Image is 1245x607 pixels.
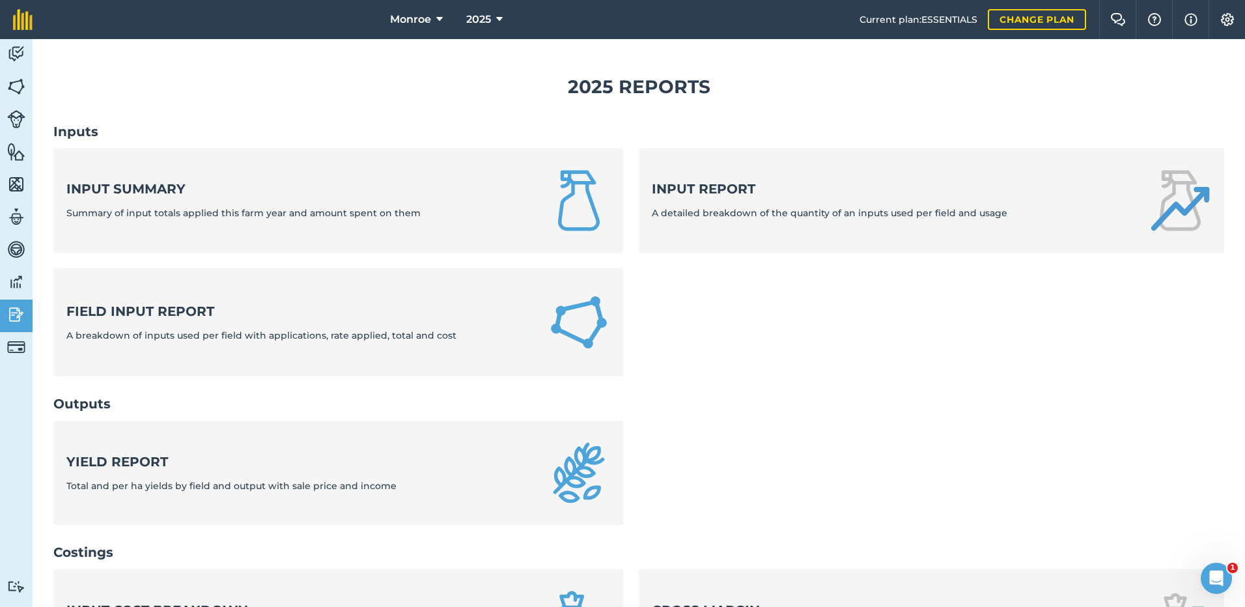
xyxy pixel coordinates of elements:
a: Yield reportTotal and per ha yields by field and output with sale price and income [53,421,623,525]
img: svg+xml;base64,PD94bWwgdmVyc2lvbj0iMS4wIiBlbmNvZGluZz0idXRmLTgiPz4KPCEtLSBHZW5lcmF0b3I6IEFkb2JlIE... [7,44,25,64]
img: Field Input Report [548,289,610,356]
a: Change plan [988,9,1086,30]
img: fieldmargin Logo [13,9,33,30]
span: Monroe [390,12,431,27]
span: A detailed breakdown of the quantity of an inputs used per field and usage [652,207,1007,219]
a: Input reportA detailed breakdown of the quantity of an inputs used per field and usage [639,148,1224,253]
img: Input report [1149,169,1211,232]
a: Field Input ReportA breakdown of inputs used per field with applications, rate applied, total and... [53,268,623,377]
img: svg+xml;base64,PHN2ZyB4bWxucz0iaHR0cDovL3d3dy53My5vcmcvMjAwMC9zdmciIHdpZHRoPSI1NiIgaGVpZ2h0PSI2MC... [7,175,25,194]
span: Summary of input totals applied this farm year and amount spent on them [66,207,421,219]
span: 1 [1227,563,1238,573]
h1: 2025 Reports [53,72,1224,102]
strong: Input summary [66,180,421,198]
img: Two speech bubbles overlapping with the left bubble in the forefront [1110,13,1126,26]
iframe: Intercom live chat [1201,563,1232,594]
img: A question mark icon [1147,13,1162,26]
h2: Costings [53,543,1224,561]
img: Yield report [548,442,610,504]
img: A cog icon [1220,13,1235,26]
h2: Outputs [53,395,1224,413]
span: 2025 [466,12,491,27]
img: svg+xml;base64,PHN2ZyB4bWxucz0iaHR0cDovL3d3dy53My5vcmcvMjAwMC9zdmciIHdpZHRoPSI1NiIgaGVpZ2h0PSI2MC... [7,77,25,96]
strong: Input report [652,180,1007,198]
span: A breakdown of inputs used per field with applications, rate applied, total and cost [66,330,456,341]
img: svg+xml;base64,PD94bWwgdmVyc2lvbj0iMS4wIiBlbmNvZGluZz0idXRmLTgiPz4KPCEtLSBHZW5lcmF0b3I6IEFkb2JlIE... [7,338,25,356]
strong: Yield report [66,453,397,471]
span: Total and per ha yields by field and output with sale price and income [66,480,397,492]
a: Input summarySummary of input totals applied this farm year and amount spent on them [53,148,623,253]
img: svg+xml;base64,PD94bWwgdmVyc2lvbj0iMS4wIiBlbmNvZGluZz0idXRmLTgiPz4KPCEtLSBHZW5lcmF0b3I6IEFkb2JlIE... [7,240,25,259]
strong: Field Input Report [66,302,456,320]
img: svg+xml;base64,PHN2ZyB4bWxucz0iaHR0cDovL3d3dy53My5vcmcvMjAwMC9zdmciIHdpZHRoPSIxNyIgaGVpZ2h0PSIxNy... [1184,12,1197,27]
img: svg+xml;base64,PD94bWwgdmVyc2lvbj0iMS4wIiBlbmNvZGluZz0idXRmLTgiPz4KPCEtLSBHZW5lcmF0b3I6IEFkb2JlIE... [7,110,25,128]
img: svg+xml;base64,PD94bWwgdmVyc2lvbj0iMS4wIiBlbmNvZGluZz0idXRmLTgiPz4KPCEtLSBHZW5lcmF0b3I6IEFkb2JlIE... [7,305,25,324]
img: svg+xml;base64,PD94bWwgdmVyc2lvbj0iMS4wIiBlbmNvZGluZz0idXRmLTgiPz4KPCEtLSBHZW5lcmF0b3I6IEFkb2JlIE... [7,272,25,292]
img: Input summary [548,169,610,232]
span: Current plan : ESSENTIALS [860,12,977,27]
img: svg+xml;base64,PHN2ZyB4bWxucz0iaHR0cDovL3d3dy53My5vcmcvMjAwMC9zdmciIHdpZHRoPSI1NiIgaGVpZ2h0PSI2MC... [7,142,25,162]
h2: Inputs [53,122,1224,141]
img: svg+xml;base64,PD94bWwgdmVyc2lvbj0iMS4wIiBlbmNvZGluZz0idXRmLTgiPz4KPCEtLSBHZW5lcmF0b3I6IEFkb2JlIE... [7,207,25,227]
img: svg+xml;base64,PD94bWwgdmVyc2lvbj0iMS4wIiBlbmNvZGluZz0idXRmLTgiPz4KPCEtLSBHZW5lcmF0b3I6IEFkb2JlIE... [7,580,25,593]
